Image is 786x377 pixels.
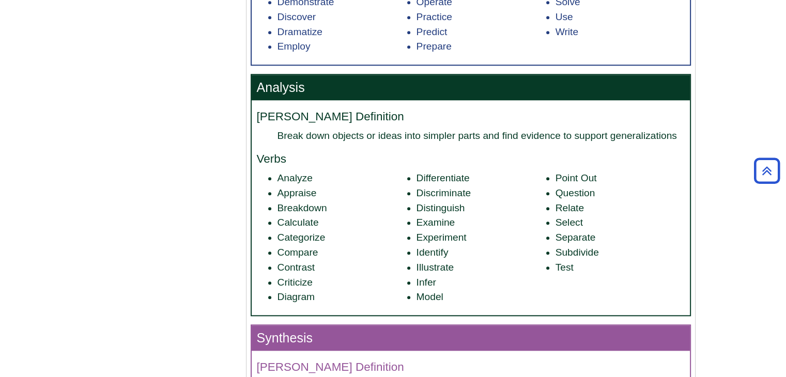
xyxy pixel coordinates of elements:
[417,171,546,186] li: Differentiate
[556,171,685,186] li: Point Out
[556,201,685,216] li: Relate
[556,10,685,25] li: Use
[556,25,685,40] li: Write
[278,25,407,40] li: Dramatize
[556,215,685,230] li: Select
[278,201,407,216] li: Breakdown
[750,164,783,178] a: Back to Top
[257,361,685,374] h4: [PERSON_NAME] Definition
[417,245,546,260] li: Identify
[257,111,685,123] h4: [PERSON_NAME] Definition
[556,260,685,275] li: Test
[417,215,546,230] li: Examine
[278,230,407,245] li: Categorize
[417,39,546,54] li: Prepare
[278,290,407,305] li: Diagram
[417,10,546,25] li: Practice
[257,153,685,166] h4: Verbs
[417,290,546,305] li: Model
[278,186,407,201] li: Appraise
[417,186,546,201] li: Discriminate
[417,275,546,290] li: Infer
[252,325,690,351] h3: Synthesis
[278,260,407,275] li: Contrast
[252,75,690,100] h3: Analysis
[278,245,407,260] li: Compare
[278,129,685,143] dd: Break down objects or ideas into simpler parts and find evidence to support generalizations
[556,186,685,201] li: Question
[278,39,407,54] li: Employ
[556,245,685,260] li: Subdivide
[556,230,685,245] li: Separate
[417,260,546,275] li: Illustrate
[417,201,546,216] li: Distinguish
[278,171,407,186] li: Analyze
[417,230,546,245] li: Experiment
[278,275,407,290] li: Criticize
[417,25,546,40] li: Predict
[278,10,407,25] li: Discover
[278,215,407,230] li: Calculate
